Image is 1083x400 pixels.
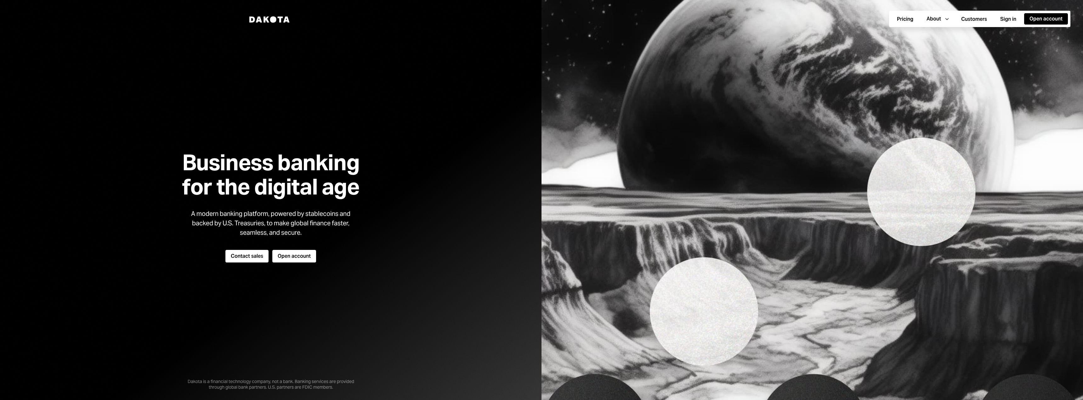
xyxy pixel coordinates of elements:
[892,14,919,25] button: Pricing
[921,13,953,25] button: About
[272,250,316,262] button: Open account
[1024,13,1068,25] button: Open account
[927,15,941,22] div: About
[176,369,365,390] div: Dakota is a financial technology company, not a bank. Banking services are provided through globa...
[995,14,1022,25] button: Sign in
[892,13,919,25] a: Pricing
[995,13,1022,25] a: Sign in
[956,13,992,25] a: Customers
[225,250,269,262] button: Contact sales
[956,14,992,25] button: Customers
[186,209,356,237] div: A modern banking platform, powered by stablecoins and backed by U.S. Treasuries, to make global f...
[174,150,367,199] h1: Business banking for the digital age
